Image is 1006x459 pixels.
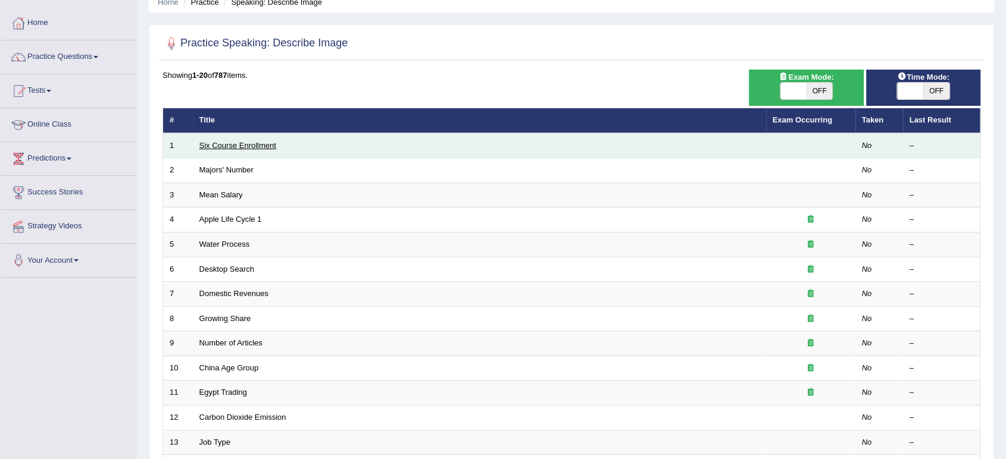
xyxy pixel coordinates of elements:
[163,34,348,52] h2: Practice Speaking: Describe Image
[862,240,872,249] em: No
[773,264,849,275] div: Exam occurring question
[892,71,954,83] span: Time Mode:
[862,141,872,150] em: No
[163,282,193,307] td: 7
[199,141,276,150] a: Six Course Enrollment
[862,190,872,199] em: No
[163,133,193,158] td: 1
[773,214,849,225] div: Exam occurring question
[199,215,262,224] a: Apple Life Cycle 1
[1,108,136,138] a: Online Class
[773,363,849,374] div: Exam occurring question
[193,108,766,133] th: Title
[214,71,227,80] b: 787
[923,83,949,99] span: OFF
[163,158,193,183] td: 2
[910,264,974,275] div: –
[163,183,193,208] td: 3
[163,306,193,331] td: 8
[163,356,193,381] td: 10
[163,430,193,455] td: 13
[1,40,136,70] a: Practice Questions
[862,215,872,224] em: No
[199,438,231,447] a: Job Type
[1,244,136,273] a: Your Account
[910,437,974,448] div: –
[192,71,208,80] b: 1-20
[199,190,243,199] a: Mean Salary
[1,7,136,36] a: Home
[773,313,849,325] div: Exam occurring question
[1,74,136,104] a: Tests
[862,338,872,347] em: No
[910,313,974,325] div: –
[773,115,832,124] a: Exam Occurring
[910,288,974,300] div: –
[862,388,872,397] em: No
[199,338,263,347] a: Number of Articles
[163,70,980,81] div: Showing of items.
[163,405,193,430] td: 12
[862,363,872,372] em: No
[862,289,872,298] em: No
[862,265,872,273] em: No
[163,331,193,356] td: 9
[163,208,193,232] td: 4
[862,165,872,174] em: No
[1,176,136,206] a: Success Stories
[163,381,193,405] td: 11
[910,387,974,398] div: –
[910,239,974,250] div: –
[910,190,974,201] div: –
[773,288,849,300] div: Exam occurring question
[910,140,974,152] div: –
[774,71,838,83] span: Exam Mode:
[199,165,254,174] a: Majors' Number
[199,413,286,422] a: Carbon Dioxide Emission
[807,83,833,99] span: OFF
[910,214,974,225] div: –
[1,142,136,172] a: Predictions
[199,265,255,273] a: Desktop Search
[773,387,849,398] div: Exam occurring question
[910,165,974,176] div: –
[199,240,250,249] a: Water Process
[1,210,136,240] a: Strategy Videos
[773,338,849,349] div: Exam occurring question
[862,413,872,422] em: No
[163,232,193,257] td: 5
[862,314,872,323] em: No
[199,314,251,323] a: Growing Share
[199,363,259,372] a: China Age Group
[199,289,268,298] a: Domestic Revenues
[862,438,872,447] em: No
[773,239,849,250] div: Exam occurring question
[163,108,193,133] th: #
[749,70,863,106] div: Show exams occurring in exams
[163,257,193,282] td: 6
[910,338,974,349] div: –
[910,412,974,423] div: –
[903,108,980,133] th: Last Result
[199,388,247,397] a: Egypt Trading
[910,363,974,374] div: –
[855,108,903,133] th: Taken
